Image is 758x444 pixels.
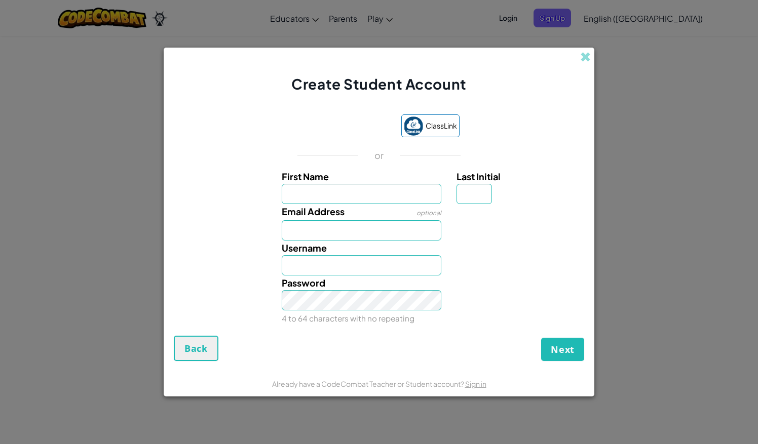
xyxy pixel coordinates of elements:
[282,206,345,217] span: Email Address
[541,338,584,361] button: Next
[272,379,465,388] span: Already have a CodeCombat Teacher or Student account?
[184,342,208,354] span: Back
[174,336,218,361] button: Back
[374,149,384,162] p: or
[465,379,486,388] a: Sign in
[282,242,327,254] span: Username
[282,313,414,323] small: 4 to 64 characters with no repeating
[291,75,466,93] span: Create Student Account
[551,343,575,355] span: Next
[293,116,396,138] iframe: Sign in with Google Button
[404,116,423,136] img: classlink-logo-small.png
[282,171,329,182] span: First Name
[416,209,441,217] span: optional
[457,171,501,182] span: Last Initial
[282,277,325,289] span: Password
[426,118,457,133] span: ClassLink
